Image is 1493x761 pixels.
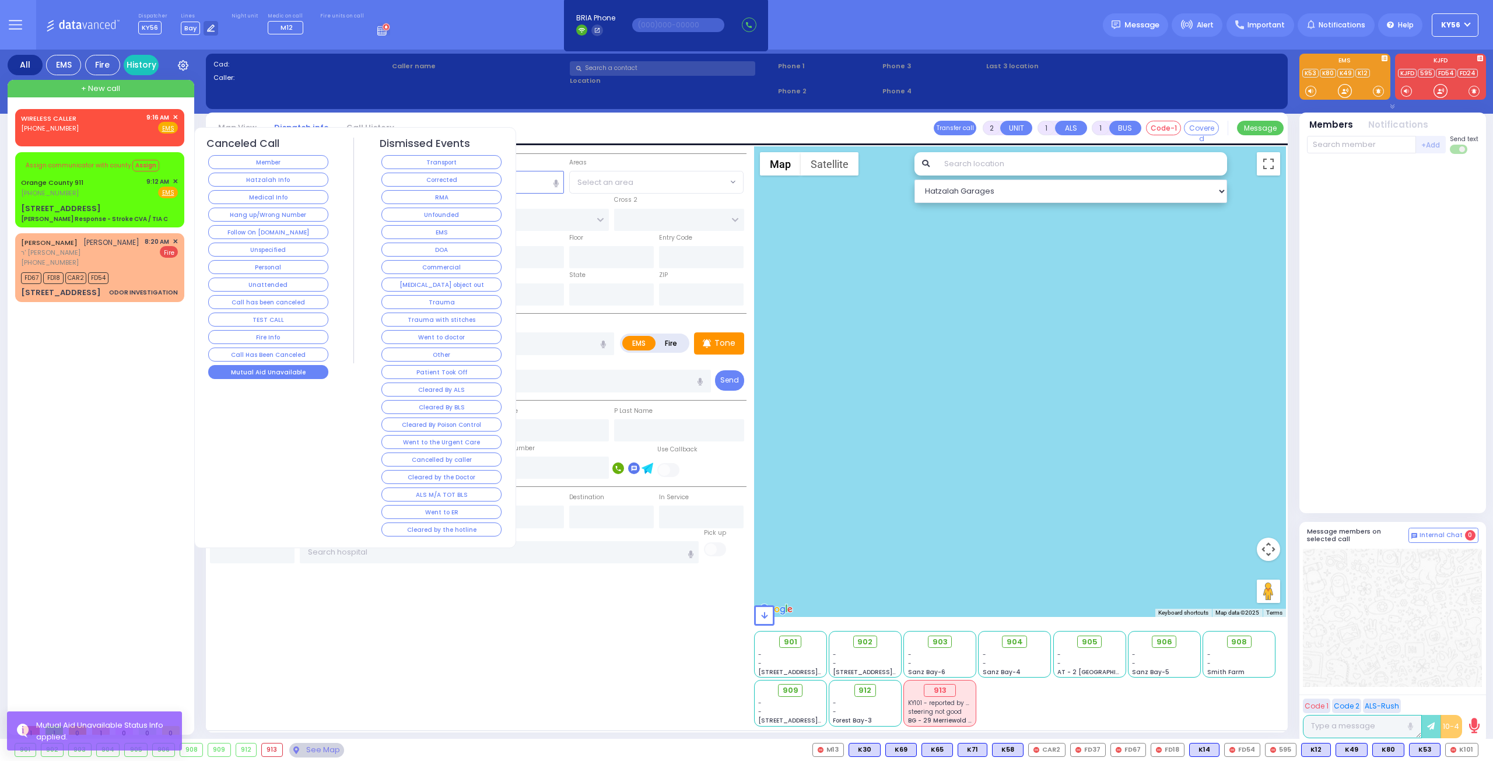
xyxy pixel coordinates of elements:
[882,86,983,96] span: Phone 4
[208,295,328,309] button: Call has been canceled
[208,155,328,169] button: Member
[381,348,502,362] button: Other
[833,699,836,707] span: -
[1207,668,1245,676] span: Smith Farm
[833,707,836,716] span: -
[1000,121,1032,135] button: UNIT
[1189,743,1219,757] div: BLS
[208,278,328,292] button: Unattended
[1409,743,1441,757] div: BLS
[1301,743,1331,757] div: BLS
[758,659,762,668] span: -
[1109,121,1141,135] button: BUS
[206,138,279,150] h4: Canceled Call
[208,313,328,327] button: TEST CALL
[1309,118,1353,132] button: Members
[1224,743,1260,757] div: FD54
[659,271,668,280] label: ZIP
[381,365,502,379] button: Patient Took Off
[1450,143,1469,155] label: Turn off text
[181,13,219,20] label: Lines
[85,55,120,75] div: Fire
[381,435,502,449] button: Went to the Urgent Care
[1132,659,1135,668] span: -
[1082,636,1098,648] span: 905
[715,370,744,391] button: Send
[300,541,699,563] input: Search hospital
[262,744,282,756] div: 913
[760,152,801,176] button: Show street map
[924,684,956,697] div: 913
[812,743,844,757] div: M13
[145,237,169,246] span: 8:20 AM
[381,313,502,327] button: Trauma with stitches
[1355,69,1370,78] a: K12
[1332,699,1361,713] button: Code 2
[778,61,878,71] span: Phone 1
[1070,743,1106,757] div: FD37
[908,699,979,707] span: KY101 - reported by KY72
[1270,747,1276,753] img: red-radio-icon.svg
[281,23,293,32] span: M12
[208,330,328,344] button: Fire Info
[338,122,403,133] a: Call History
[757,602,795,617] img: Google
[381,190,502,204] button: RMA
[1197,20,1214,30] span: Alert
[81,83,120,94] span: + New call
[1302,69,1319,78] a: K53
[381,330,502,344] button: Went to doctor
[232,13,258,20] label: Night unit
[213,73,388,83] label: Caller:
[1319,20,1365,30] span: Notifications
[21,215,168,223] div: [PERSON_NAME] Response - Stroke CVA / TIA C
[1398,20,1414,30] span: Help
[21,178,83,187] a: Orange County 911
[236,744,257,756] div: 912
[381,155,502,169] button: Transport
[1156,636,1172,648] span: 906
[569,158,587,167] label: Areas
[784,636,797,648] span: 901
[908,707,962,716] span: steering not good
[381,208,502,222] button: Unfounded
[983,650,986,659] span: -
[21,188,79,198] span: [PHONE_NUMBER]
[1411,533,1417,539] img: comment-alt.png
[1075,747,1081,753] img: red-radio-icon.svg
[36,720,173,742] div: Mutual Aid Unavailable Status Info applied.
[21,287,101,299] div: [STREET_ADDRESS]
[934,121,976,135] button: Transfer call
[208,348,328,362] button: Call Has Been Canceled
[908,650,912,659] span: -
[849,743,881,757] div: BLS
[758,668,868,676] span: [STREET_ADDRESS][PERSON_NAME]
[213,59,388,69] label: Cad:
[921,743,953,757] div: K65
[381,505,502,519] button: Went to ER
[208,744,230,756] div: 909
[1257,152,1280,176] button: Toggle fullscreen view
[46,17,124,32] img: Logo
[908,668,945,676] span: Sanz Bay-6
[1432,13,1478,37] button: KY56
[8,55,43,75] div: All
[21,203,101,215] div: [STREET_ADDRESS]
[88,272,108,284] span: FD54
[1007,636,1023,648] span: 904
[1229,747,1235,753] img: red-radio-icon.svg
[614,406,653,416] label: P Last Name
[1418,69,1435,78] a: 595
[21,272,41,284] span: FD67
[1336,743,1368,757] div: K49
[1337,69,1354,78] a: K49
[208,173,328,187] button: Hatzalah Info
[1028,743,1066,757] div: CAR2
[1124,19,1159,31] span: Message
[659,493,689,502] label: In Service
[1116,747,1121,753] img: red-radio-icon.svg
[1112,20,1120,29] img: message.svg
[1057,650,1061,659] span: -
[43,272,64,284] span: FD18
[1395,58,1486,66] label: KJFD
